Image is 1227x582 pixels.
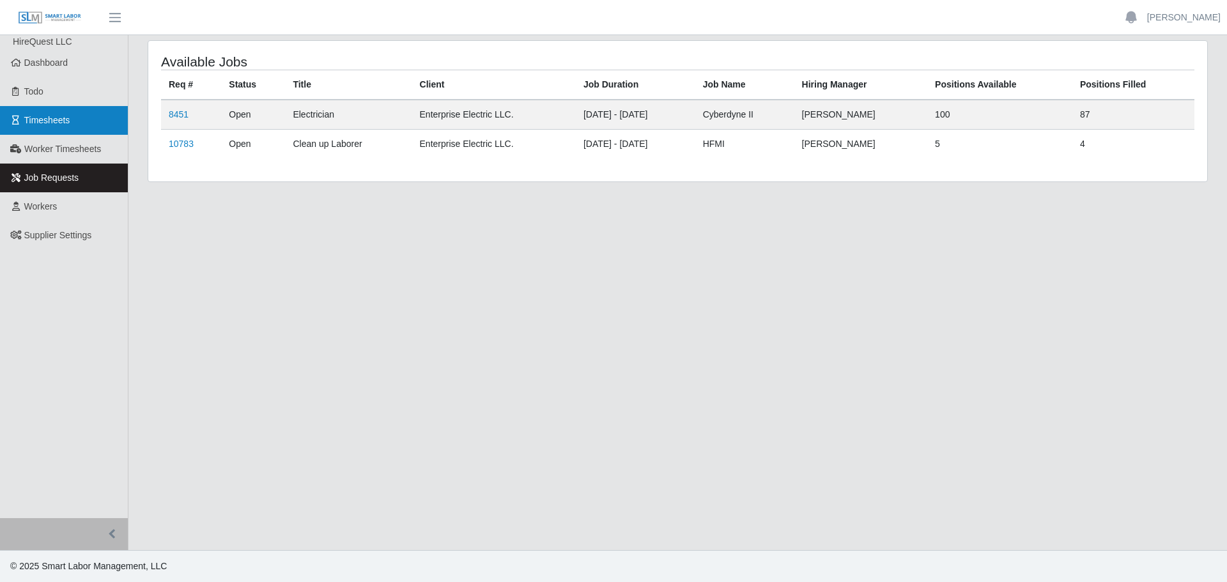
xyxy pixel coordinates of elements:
[1072,130,1194,159] td: 4
[285,100,412,130] td: Electrician
[18,11,82,25] img: SLM Logo
[161,70,221,100] th: Req #
[221,100,285,130] td: Open
[927,100,1072,130] td: 100
[10,561,167,571] span: © 2025 Smart Labor Management, LLC
[794,130,928,159] td: [PERSON_NAME]
[1072,70,1194,100] th: Positions Filled
[169,139,194,149] a: 10783
[1072,100,1194,130] td: 87
[794,100,928,130] td: [PERSON_NAME]
[13,36,72,47] span: HireQuest LLC
[24,115,70,125] span: Timesheets
[576,130,695,159] td: [DATE] - [DATE]
[161,54,580,70] h4: Available Jobs
[24,230,92,240] span: Supplier Settings
[576,100,695,130] td: [DATE] - [DATE]
[24,57,68,68] span: Dashboard
[412,100,576,130] td: Enterprise Electric LLC.
[221,130,285,159] td: Open
[24,172,79,183] span: Job Requests
[285,70,412,100] th: Title
[412,130,576,159] td: Enterprise Electric LLC.
[412,70,576,100] th: Client
[576,70,695,100] th: Job Duration
[794,70,928,100] th: Hiring Manager
[1147,11,1221,24] a: [PERSON_NAME]
[695,130,794,159] td: HFMI
[927,70,1072,100] th: Positions Available
[24,144,101,154] span: Worker Timesheets
[24,201,58,211] span: Workers
[169,109,189,119] a: 8451
[695,100,794,130] td: Cyberdyne II
[285,130,412,159] td: Clean up Laborer
[221,70,285,100] th: Status
[927,130,1072,159] td: 5
[695,70,794,100] th: Job Name
[24,86,43,96] span: Todo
